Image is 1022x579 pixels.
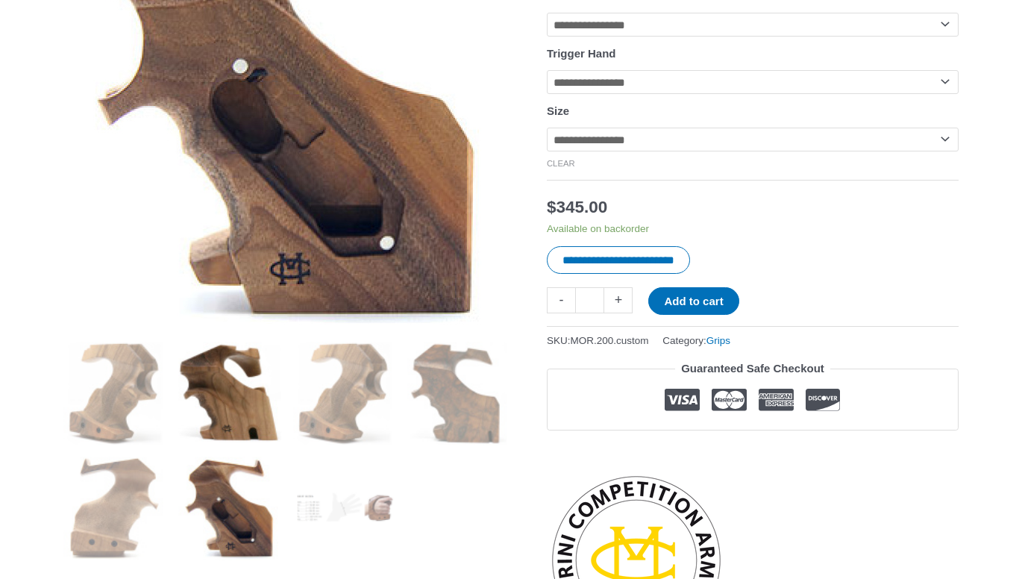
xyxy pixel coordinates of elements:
[547,331,649,350] span: SKU:
[407,342,511,445] img: Morini AirPistol Grip - Image 4
[547,198,557,216] span: $
[675,358,830,379] legend: Guaranteed Safe Checkout
[706,335,730,346] a: Grips
[293,457,397,560] img: Morini AirPistol Grip - Image 7
[547,287,575,313] a: -
[604,287,633,313] a: +
[178,342,282,445] img: Morini AirPistol Grip - Image 2
[648,287,739,315] button: Add to cart
[571,335,649,346] span: MOR.200.custom
[63,342,167,445] img: Morini AirPistol Grip
[547,222,959,236] p: Available on backorder
[547,198,607,216] bdi: 345.00
[547,159,575,168] a: Clear options
[547,442,959,460] iframe: Customer reviews powered by Trustpilot
[662,331,730,350] span: Category:
[63,457,167,560] img: Morini AirPistol Grip - Image 5
[575,287,604,313] input: Product quantity
[178,457,282,560] img: Morini AirPistol Grip - Image 6
[293,342,397,445] img: Morini AirPistol Grip
[547,104,569,117] label: Size
[547,47,616,60] label: Trigger Hand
